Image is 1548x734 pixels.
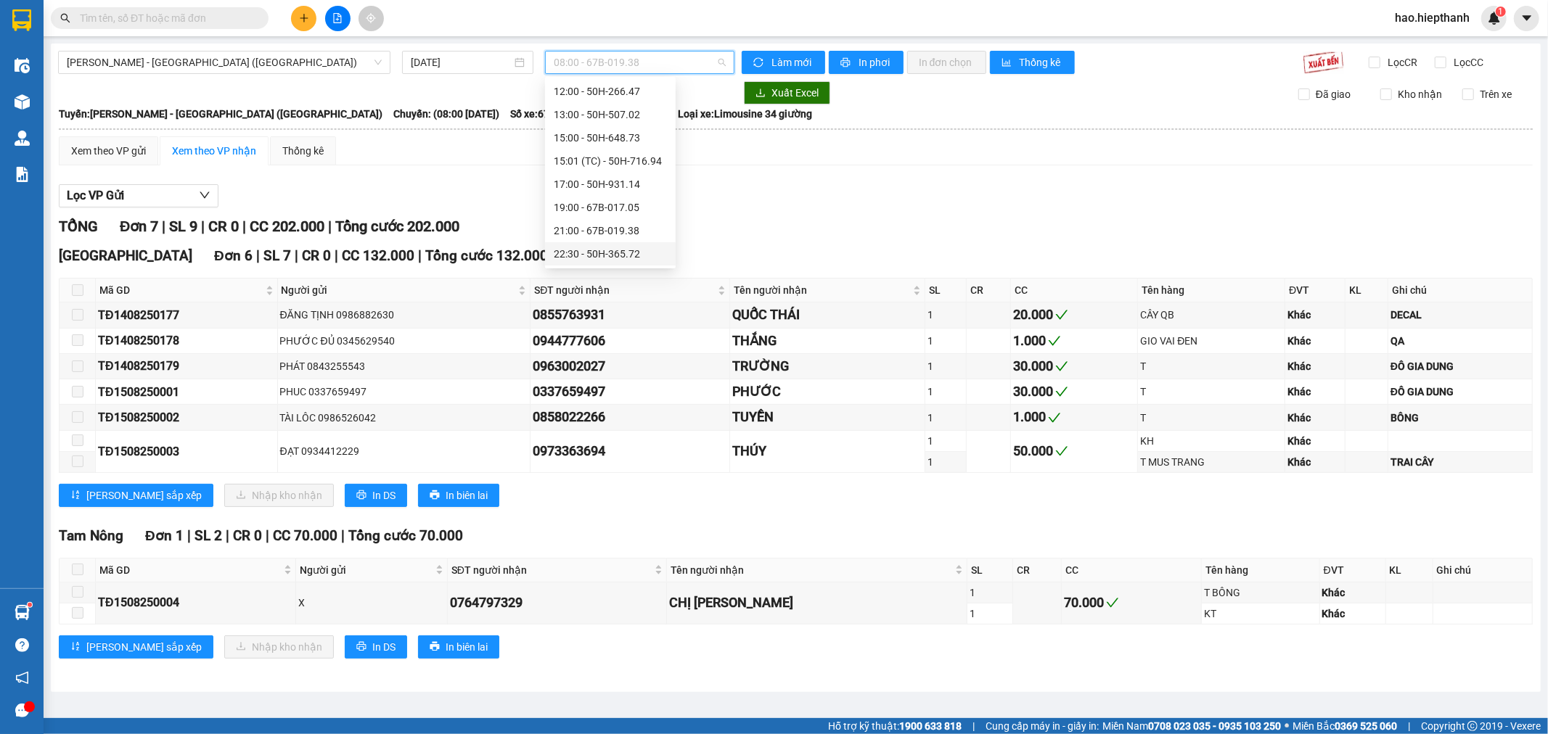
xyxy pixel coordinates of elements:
div: 50.000 [1013,441,1135,461]
button: printerIn biên lai [418,484,499,507]
div: 17:00 - 50H-931.14 [554,176,667,192]
span: bar-chart [1002,57,1014,69]
div: 1 [970,606,1010,622]
div: TĐ1408250177 [98,306,275,324]
th: CR [967,279,1011,302]
td: TĐ1508250004 [96,582,296,624]
div: DECAL [1391,307,1530,323]
span: SĐT người nhận [451,562,652,578]
span: aim [366,13,376,23]
div: 1.000 [1013,407,1135,427]
span: download [755,88,766,99]
span: Cung cấp máy in - giấy in: [986,718,1099,734]
div: T BÔNG [1204,585,1317,601]
div: 30.000 [1013,382,1135,402]
span: 08:00 - 67B-019.38 [554,51,725,73]
th: CC [1011,279,1138,302]
div: TRAI CÂY [1391,454,1530,470]
td: 0858022266 [531,405,730,430]
span: CC 202.000 [250,218,324,235]
span: Làm mới [771,54,814,70]
div: 20.000 [1013,305,1135,325]
span: Số xe: 67B-019.38 [510,106,591,122]
td: 0944777606 [531,329,730,354]
div: 22:30 - 50H-365.72 [554,246,667,262]
span: Trên xe [1474,86,1518,102]
div: 1 [927,384,964,400]
div: 19:00 - 67B-017.05 [554,199,667,215]
div: TĐ1508250002 [98,408,275,426]
b: Tuyến: [PERSON_NAME] - [GEOGRAPHIC_DATA] ([GEOGRAPHIC_DATA]) [59,108,382,120]
div: TUYỀN [732,407,922,427]
div: PHƯỚC ĐỦ 0345629540 [280,333,528,349]
th: Tên hàng [1202,558,1320,582]
td: PHƯỚC [730,379,925,405]
strong: 0708 023 035 - 0935 103 250 [1148,720,1281,732]
img: 9k= [1303,51,1344,74]
span: CC 70.000 [273,527,337,544]
span: In phơi [859,54,892,70]
span: printer [840,57,853,69]
span: | [341,527,345,544]
span: check [1055,308,1068,321]
div: THÚY [732,441,922,461]
span: printer [430,490,440,501]
div: GIO VAI ĐEN [1140,333,1282,349]
div: KT [1204,606,1317,622]
span: check [1055,445,1068,458]
button: aim [359,6,384,31]
span: printer [356,490,366,501]
span: Tổng cước 70.000 [348,527,463,544]
span: hao.hiepthanh [1383,9,1481,27]
span: [GEOGRAPHIC_DATA] [59,247,192,264]
span: Mã GD [99,562,281,578]
span: Kho nhận [1392,86,1448,102]
span: Lọc CC [1449,54,1486,70]
button: printerIn biên lai [418,635,499,659]
input: 15/08/2025 [411,54,512,70]
div: 1 [970,585,1010,601]
div: CHỊ [PERSON_NAME] [669,593,965,613]
div: CÂY QB [1140,307,1282,323]
button: syncLàm mới [742,51,825,74]
span: Thống kê [1020,54,1063,70]
td: TĐ1508250003 [96,431,278,473]
div: PHUC 0337659497 [280,384,528,400]
span: | [226,527,229,544]
span: CR 0 [208,218,239,235]
td: TUYỀN [730,405,925,430]
td: 0963002027 [531,354,730,379]
span: | [418,247,422,264]
span: Đơn 6 [214,247,253,264]
div: KH [1140,433,1282,449]
div: BÔNG [1391,410,1530,426]
span: TỔNG [59,218,98,235]
div: X [298,595,445,611]
span: | [201,218,205,235]
div: ĐẠT 0934412229 [280,443,528,459]
div: 15:00 - 50H-648.73 [554,130,667,146]
input: Tìm tên, số ĐT hoặc mã đơn [80,10,251,26]
span: sort-ascending [70,490,81,501]
div: 1.000 [1013,331,1135,351]
div: ĐĂNG TỊNH 0986882630 [280,307,528,323]
td: THẮNG [730,329,925,354]
td: TĐ1408250177 [96,302,278,328]
span: file-add [332,13,343,23]
span: | [328,218,332,235]
span: | [295,247,298,264]
span: Mã GD [99,282,263,298]
button: printerIn phơi [829,51,904,74]
span: search [60,13,70,23]
td: 0973363694 [531,431,730,473]
span: Chuyến: (08:00 [DATE]) [393,106,499,122]
div: 1 [927,358,964,374]
span: In DS [372,487,396,503]
div: THẮNG [732,331,922,351]
span: message [15,704,29,717]
button: bar-chartThống kê [990,51,1075,74]
span: Tổng cước 132.000 [425,247,548,264]
span: | [256,247,260,264]
sup: 1 [28,603,32,607]
span: Người gửi [282,282,516,298]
